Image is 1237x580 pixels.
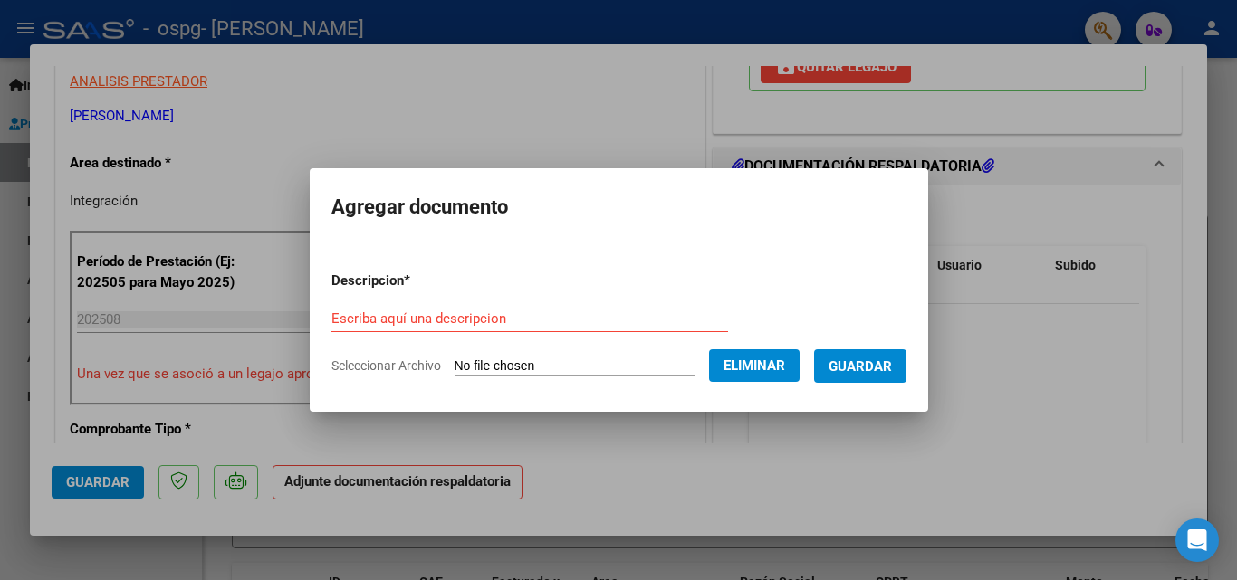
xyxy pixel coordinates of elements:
span: Eliminar [724,357,785,374]
button: Eliminar [709,349,800,382]
span: Seleccionar Archivo [331,358,441,373]
span: Guardar [829,358,892,375]
h2: Agregar documento [331,190,906,224]
p: Descripcion [331,271,504,291]
button: Guardar [814,349,906,383]
div: Open Intercom Messenger [1175,518,1219,562]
